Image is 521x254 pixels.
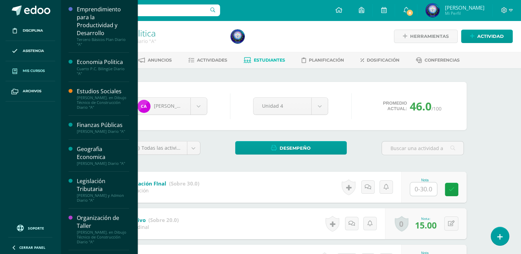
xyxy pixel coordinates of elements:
a: Actividad [461,30,513,43]
input: 0-30.0 [410,182,437,196]
div: Cuarto P.C. Bilingüe Diario 'A' [87,38,222,44]
span: Asistencia [23,48,44,54]
a: Unidad 4 [253,98,328,115]
a: Organización de Taller[PERSON_NAME]. en Dibujo Técnico de Construcción Diario "A" [77,214,129,244]
a: Herramientas [394,30,458,43]
a: 0 [395,216,408,232]
div: Actitudinal [124,224,179,230]
div: Geografia Economica [77,145,129,161]
a: (100%)Todas las actividades de esta unidad [118,141,200,155]
span: 8 [406,9,414,17]
div: Nota [410,178,440,182]
a: Evaluación FInal (Sobre 30.0) [124,178,199,189]
span: Anuncios [148,57,172,63]
span: Mi Perfil [445,10,484,16]
a: Economia PoliticaCuarto P.C. Bilingüe Diario "A" [77,58,129,76]
span: Estudiantes [254,57,285,63]
div: Finanzas Públicas [77,121,129,129]
a: Conferencias [416,55,460,66]
div: Organización de Taller [77,214,129,230]
a: Finanzas Públicas[PERSON_NAME] Diario "A" [77,121,129,134]
a: Legislación Tributaria[PERSON_NAME] y Admon Diario "A" [77,177,129,203]
span: Mis cursos [23,68,45,74]
span: 46.0 [410,99,431,114]
a: [PERSON_NAME] [132,98,207,115]
strong: (Sobre 20.0) [148,216,179,223]
a: Mis cursos [6,61,55,82]
h1: Economia Politica [87,28,222,38]
span: Promedio actual: [383,100,407,112]
a: Estudios Sociales[PERSON_NAME]. en Dibujo Técnico de Construcción Diario "A" [77,87,129,110]
a: Planificación [302,55,344,66]
span: Actividades [197,57,227,63]
a: Archivos [6,81,55,102]
span: Soporte [28,226,44,231]
a: Emprendimiento para la Productividad y DesarrolloTercero Básicos Plan Diario "A" [77,6,129,47]
span: Planificación [309,57,344,63]
span: Desempeño [280,142,311,155]
a: Estudiantes [244,55,285,66]
span: Archivos [23,88,41,94]
div: [PERSON_NAME] Diario "A" [77,129,129,134]
span: Todas las actividades de esta unidad [142,145,227,151]
span: [PERSON_NAME] [154,103,192,109]
div: [PERSON_NAME]. en Dibujo Técnico de Construcción Diario "A" [77,95,129,110]
a: Soporte [8,223,52,232]
span: Unidad 4 [262,98,303,114]
input: Buscar una actividad aquí... [382,141,463,155]
span: Cerrar panel [19,245,45,250]
div: Legislación Tributaria [77,177,129,193]
a: Geografia Economica[PERSON_NAME] Diario "A" [77,145,129,166]
a: Anuncios [138,55,172,66]
span: Actividad [477,30,504,43]
div: Emprendimiento para la Productividad y Desarrollo [77,6,129,37]
span: Disciplina [23,28,43,33]
input: Busca un usuario... [65,4,220,16]
span: /100 [431,105,441,112]
a: Dosificación [361,55,399,66]
strong: (Sobre 30.0) [169,180,199,187]
div: [PERSON_NAME] Diario "A" [77,161,129,166]
img: 52a84a9e23e2026339652108d84b177b.png [137,100,150,113]
div: [PERSON_NAME] y Admon Diario "A" [77,193,129,203]
span: 15.00 [415,219,437,231]
div: Cuarto P.C. Bilingüe Diario "A" [77,66,129,76]
span: Herramientas [410,30,449,43]
div: Nota: [415,216,437,221]
span: (100%) [124,145,140,151]
span: [PERSON_NAME] [445,4,484,11]
img: d6b870649aa6af299f84a13d1a6b606c.png [231,30,244,43]
span: Conferencias [425,57,460,63]
div: Evaluación [124,187,199,194]
div: Tercero Básicos Plan Diario "A" [77,37,129,47]
a: Disciplina [6,21,55,41]
a: Asistencia [6,41,55,61]
span: Dosificación [367,57,399,63]
div: Economia Politica [77,58,129,66]
img: d6b870649aa6af299f84a13d1a6b606c.png [426,3,439,17]
div: [PERSON_NAME]. en Dibujo Técnico de Construcción Diario "A" [77,230,129,244]
a: Afectivo (Sobre 20.0) [124,215,179,226]
a: Desempeño [235,141,347,155]
b: Evaluación FInal [124,180,166,187]
div: Estudios Sociales [77,87,129,95]
a: Actividades [188,55,227,66]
